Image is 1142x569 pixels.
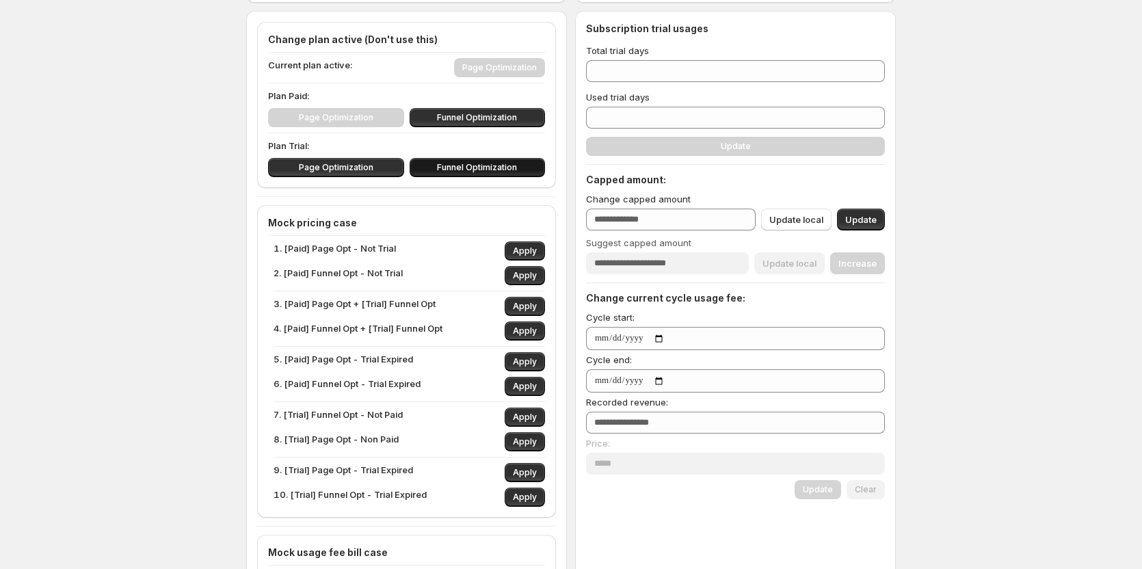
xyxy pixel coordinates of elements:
[505,266,545,285] button: Apply
[268,546,545,559] h4: Mock usage fee bill case
[586,291,885,305] h4: Change current cycle usage fee:
[437,112,517,123] span: Funnel Optimization
[274,432,399,451] p: 8. [Trial] Page Opt - Non Paid
[513,436,537,447] span: Apply
[586,397,668,408] span: Recorded revenue:
[274,321,442,341] p: 4. [Paid] Funnel Opt + [Trial] Funnel Opt
[268,216,545,230] h4: Mock pricing case
[769,213,823,226] span: Update local
[513,270,537,281] span: Apply
[586,92,650,103] span: Used trial days
[274,463,413,482] p: 9. [Trial] Page Opt - Trial Expired
[761,209,832,230] button: Update local
[586,22,708,36] h4: Subscription trial usages
[505,377,545,396] button: Apply
[586,312,635,323] span: Cycle start:
[837,209,885,230] button: Update
[505,432,545,451] button: Apply
[268,33,545,47] h4: Change plan active (Don't use this)
[586,194,691,204] span: Change capped amount
[513,301,537,312] span: Apply
[268,158,404,177] button: Page Optimization
[586,237,691,248] span: Suggest capped amount
[268,89,545,103] p: Plan Paid:
[274,297,436,316] p: 3. [Paid] Page Opt + [Trial] Funnel Opt
[437,162,517,173] span: Funnel Optimization
[268,58,353,77] p: Current plan active:
[513,326,537,336] span: Apply
[274,266,403,285] p: 2. [Paid] Funnel Opt - Not Trial
[513,246,537,256] span: Apply
[513,467,537,478] span: Apply
[274,488,427,507] p: 10. [Trial] Funnel Opt - Trial Expired
[410,158,546,177] button: Funnel Optimization
[299,162,373,173] span: Page Optimization
[274,241,396,261] p: 1. [Paid] Page Opt - Not Trial
[505,408,545,427] button: Apply
[505,321,545,341] button: Apply
[513,412,537,423] span: Apply
[586,173,885,187] h4: Capped amount:
[268,139,545,153] p: Plan Trial:
[274,408,403,427] p: 7. [Trial] Funnel Opt - Not Paid
[513,356,537,367] span: Apply
[845,213,877,226] span: Update
[274,377,421,396] p: 6. [Paid] Funnel Opt - Trial Expired
[410,108,546,127] button: Funnel Optimization
[274,352,413,371] p: 5. [Paid] Page Opt - Trial Expired
[505,241,545,261] button: Apply
[586,45,649,56] span: Total trial days
[505,463,545,482] button: Apply
[586,438,610,449] span: Price:
[513,381,537,392] span: Apply
[505,488,545,507] button: Apply
[586,354,632,365] span: Cycle end:
[505,352,545,371] button: Apply
[505,297,545,316] button: Apply
[513,492,537,503] span: Apply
